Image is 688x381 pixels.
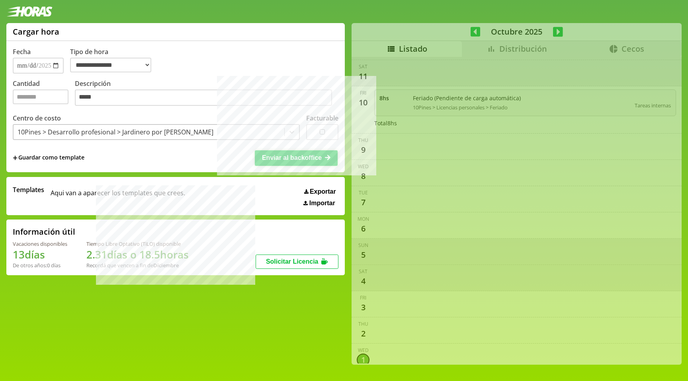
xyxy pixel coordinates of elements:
label: Facturable [306,114,338,122]
label: Fecha [13,47,31,56]
div: Vacaciones disponibles [13,240,67,247]
span: Enviar al backoffice [262,154,322,161]
input: Cantidad [13,89,68,104]
div: De otros años: 0 días [13,262,67,269]
div: Recordá que vencen a fin de [86,262,189,269]
b: Diciembre [153,262,179,269]
label: Cantidad [13,79,75,108]
div: 10Pines > Desarrollo profesional > Jardinero por [PERSON_NAME] [18,128,213,136]
button: Enviar al backoffice [255,150,338,165]
textarea: Descripción [75,89,332,106]
button: Exportar [302,188,338,196]
span: Importar [309,200,335,207]
button: Solicitar Licencia [256,255,338,269]
label: Centro de costo [13,114,61,122]
h1: 2.31 días o 18.5 horas [86,247,189,262]
h1: 13 días [13,247,67,262]
span: Templates [13,185,44,194]
label: Descripción [75,79,338,108]
select: Tipo de hora [70,58,151,72]
h1: Cargar hora [13,26,59,37]
span: Aqui van a aparecer los templates que crees. [51,185,185,207]
span: +Guardar como template [13,154,84,162]
label: Tipo de hora [70,47,158,74]
h2: Información útil [13,226,75,237]
span: Exportar [310,188,336,195]
div: Tiempo Libre Optativo (TiLO) disponible [86,240,189,247]
span: + [13,154,18,162]
img: logotipo [6,6,53,17]
span: Solicitar Licencia [266,258,319,265]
